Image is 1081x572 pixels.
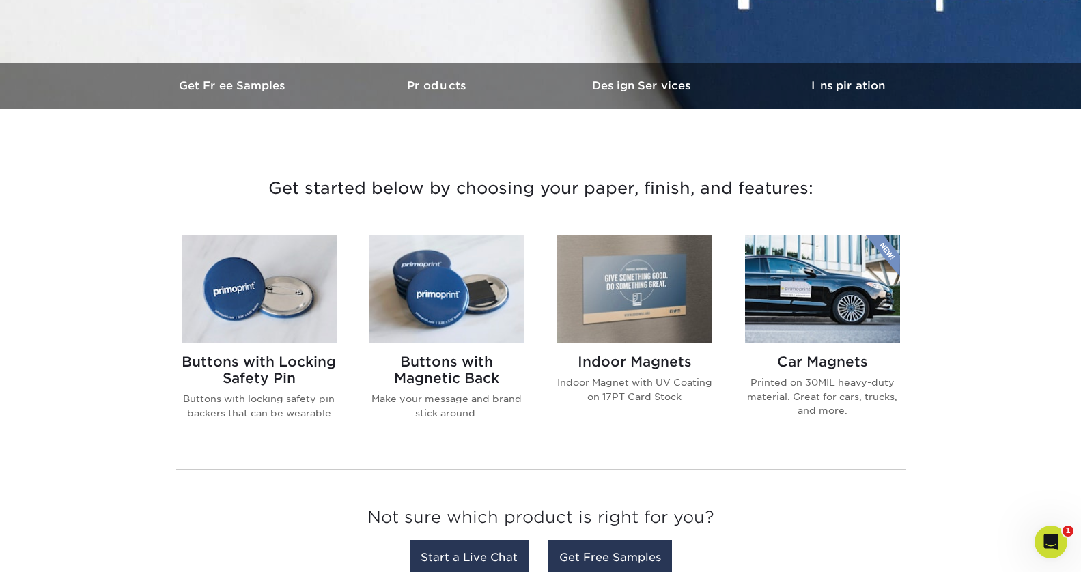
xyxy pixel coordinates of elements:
span: 1 [1063,526,1073,537]
a: Car Magnets Magnets and Buttons Car Magnets Printed on 30MIL heavy-duty material. Great for cars,... [745,235,900,442]
p: Printed on 30MIL heavy-duty material. Great for cars, trucks, and more. [745,375,900,417]
h3: Design Services [541,79,746,92]
a: Inspiration [746,63,951,109]
a: Buttons with Locking Safety Pin Magnets and Buttons Buttons with Locking Safety Pin Buttons with ... [182,235,337,442]
img: Buttons with Magnetic Back Magnets and Buttons [369,235,524,343]
p: Make your message and brand stick around. [369,392,524,420]
img: Car Magnets Magnets and Buttons [745,235,900,343]
a: Design Services [541,63,746,109]
a: Indoor Magnets Magnets and Buttons Indoor Magnets Indoor Magnet with UV Coating on 17PT Card Stock [557,235,712,442]
h2: Buttons with Locking Safety Pin [182,354,337,386]
a: Get Free Samples [131,63,336,109]
p: Indoor Magnet with UV Coating on 17PT Card Stock [557,375,712,403]
a: Products [336,63,541,109]
h2: Indoor Magnets [557,354,712,370]
img: New Product [866,235,900,276]
h3: Not sure which product is right for you? [176,497,906,544]
h3: Get Free Samples [131,79,336,92]
p: Buttons with locking safety pin backers that can be wearable [182,392,337,420]
a: Buttons with Magnetic Back Magnets and Buttons Buttons with Magnetic Back Make your message and b... [369,235,524,442]
img: Buttons with Locking Safety Pin Magnets and Buttons [182,235,337,343]
h3: Inspiration [746,79,951,92]
h3: Get started below by choosing your paper, finish, and features: [141,158,940,219]
img: Indoor Magnets Magnets and Buttons [557,235,712,343]
h2: Car Magnets [745,354,900,370]
iframe: Intercom live chat [1035,526,1067,558]
h2: Buttons with Magnetic Back [369,354,524,386]
h3: Products [336,79,541,92]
